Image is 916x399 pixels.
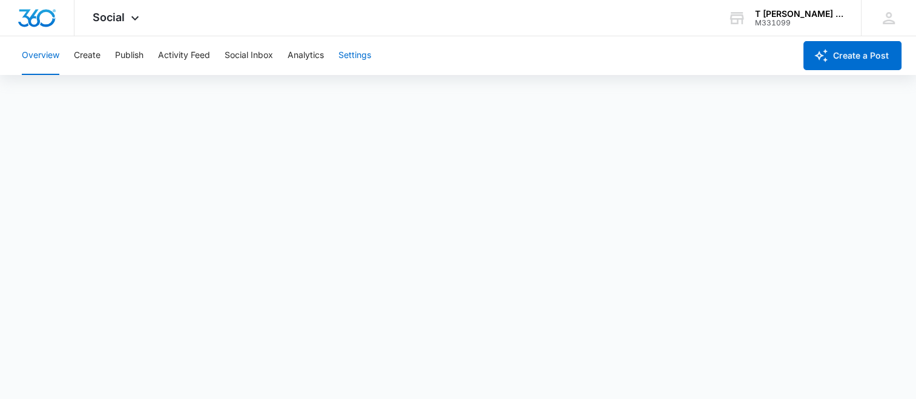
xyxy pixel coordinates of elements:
[158,36,210,75] button: Activity Feed
[755,9,843,19] div: account name
[74,36,100,75] button: Create
[22,36,59,75] button: Overview
[338,36,371,75] button: Settings
[755,19,843,27] div: account id
[225,36,273,75] button: Social Inbox
[93,11,125,24] span: Social
[115,36,143,75] button: Publish
[803,41,901,70] button: Create a Post
[288,36,324,75] button: Analytics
